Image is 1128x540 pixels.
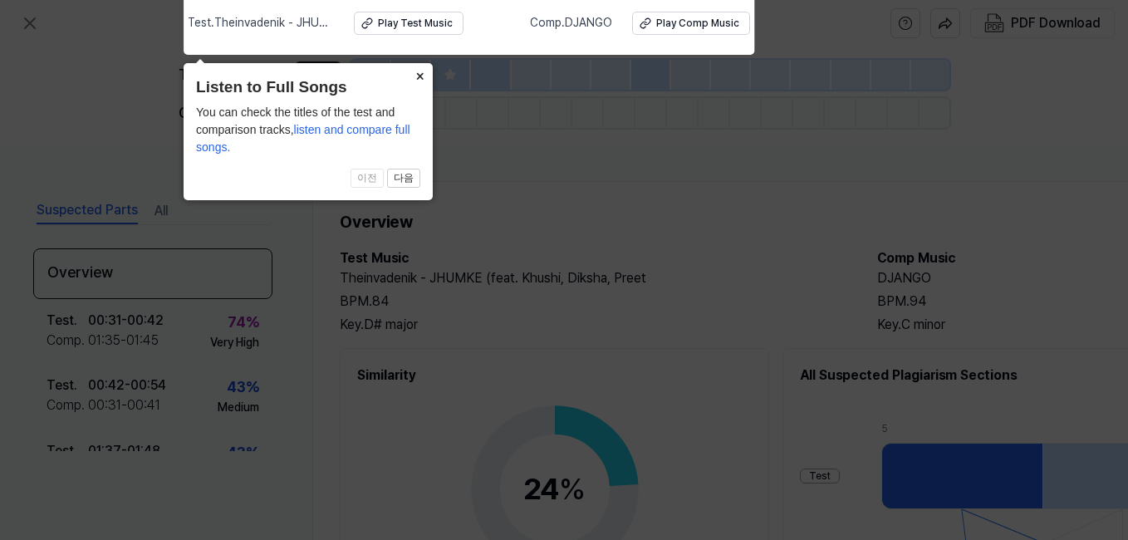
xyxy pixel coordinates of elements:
div: Play Comp Music [656,17,739,31]
button: Close [406,63,433,86]
span: Test . Theinvadenik - JHUMKE (feat. Khushi, Diksha, Preet [188,15,334,32]
button: 다음 [387,169,420,189]
button: Play Comp Music [632,12,750,35]
div: Play Test Music [378,17,453,31]
span: listen and compare full songs. [196,123,410,154]
div: You can check the titles of the test and comparison tracks, [196,104,420,156]
button: Play Test Music [354,12,463,35]
header: Listen to Full Songs [196,76,420,100]
span: Comp . DJANGO [530,15,612,32]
